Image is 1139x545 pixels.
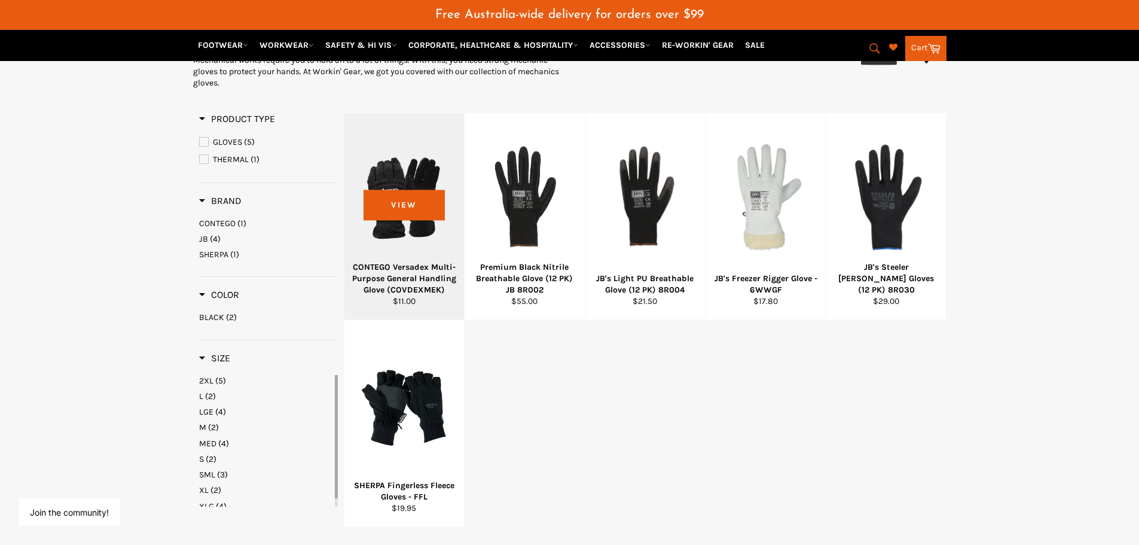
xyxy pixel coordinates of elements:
[255,35,319,56] a: WORKWEAR
[199,438,332,449] a: MED
[435,8,704,21] span: Free Australia-wide delivery for orders over $99
[199,195,242,206] span: Brand
[199,469,332,480] a: SML
[30,507,109,517] button: Join the community!
[199,312,224,322] span: BLACK
[905,36,946,61] a: Cart
[199,233,338,245] a: JB
[199,312,338,323] a: BLACK
[199,406,332,418] a: LGE
[657,35,738,56] a: RE-WORKIN' GEAR
[199,453,332,465] a: S
[585,113,706,320] a: JB's Light PU Breathable Glove (12 PK) 8R004JB's Light PU Breathable Glove (12 PK) 8R004$21.50
[199,407,213,417] span: LGE
[226,312,237,322] span: (2)
[585,35,655,56] a: ACCESSORIES
[213,137,242,147] span: GLOVES
[826,113,946,320] a: JB's Steeler Sandy Nitrile Gloves (12 PK) 8R030JB's Steeler [PERSON_NAME] Gloves (12 PK) 8R030$29.00
[199,113,275,124] span: Product Type
[740,35,769,56] a: SALE
[199,153,338,166] a: THERMAL
[210,485,221,495] span: (2)
[705,113,826,320] a: JB's Freezer Rigger Glove - 6WWGFJB's Freezer Rigger Glove - 6WWGF$17.80
[215,407,226,417] span: (4)
[352,261,457,296] div: CONTEGO Versadex Multi-Purpose General Handling Glove (COVDEXMEK)
[217,470,228,480] span: (3)
[210,234,221,244] span: (4)
[199,289,239,301] h3: Color
[199,391,332,402] a: L
[199,136,338,149] a: GLOVES
[244,137,255,147] span: (5)
[199,218,338,229] a: CONTEGO
[199,454,204,464] span: S
[199,485,209,495] span: XL
[199,485,332,496] a: XL
[320,35,402,56] a: SAFETY & HI VIS
[199,234,208,244] span: JB
[593,273,698,296] div: JB's Light PU Breathable Glove (12 PK) 8R004
[199,195,242,207] h3: Brand
[464,113,585,320] a: Premium Black Nitrile Breathable Glove (12 PK) JB 8R002Premium Black Nitrile Breathable Glove (12...
[199,249,228,260] span: SHERPA
[237,218,246,229] span: (1)
[199,113,275,125] h3: Product Type
[352,480,457,503] div: SHERPA Fingerless Fleece Gloves - FFL
[199,391,203,401] span: L
[213,154,249,165] span: THERMAL
[199,422,206,433] span: M
[199,422,332,433] a: M
[218,439,229,449] span: (4)
[230,249,239,260] span: (1)
[206,454,216,464] span: (2)
[199,375,332,386] a: 2XL
[199,501,214,511] span: XLG
[205,391,216,401] span: (2)
[199,501,332,512] a: XLG
[472,261,578,296] div: Premium Black Nitrile Breathable Glove (12 PK) JB 8R002
[344,113,465,320] a: CONTEGO Versadex Multi-Purpose General Handling Glove (COVDEXMEK)CONTEGO Versadex Multi-Purpose G...
[404,35,583,56] a: CORPORATE, HEALTHCARE & HOSPITALITY
[199,249,338,260] a: SHERPA
[251,154,259,165] span: (1)
[193,54,570,89] div: Mechanical works require you to hold on to a lot of things. With this, you need strong mechanic g...
[193,35,253,56] a: FOOTWEAR
[199,289,239,300] span: Color
[344,320,465,527] a: SHERPA Fingerless Fleece Gloves - FFLSHERPA Fingerless Fleece Gloves - FFL$19.95
[216,501,227,511] span: (4)
[199,376,213,386] span: 2XL
[215,376,226,386] span: (5)
[199,439,216,449] span: MED
[199,470,215,480] span: SML
[833,261,939,296] div: JB's Steeler [PERSON_NAME] Gloves (12 PK) 8R030
[208,422,219,433] span: (2)
[199,218,236,229] span: CONTEGO
[199,352,230,364] h3: Size
[713,273,819,296] div: JB's Freezer Rigger Glove - 6WWGF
